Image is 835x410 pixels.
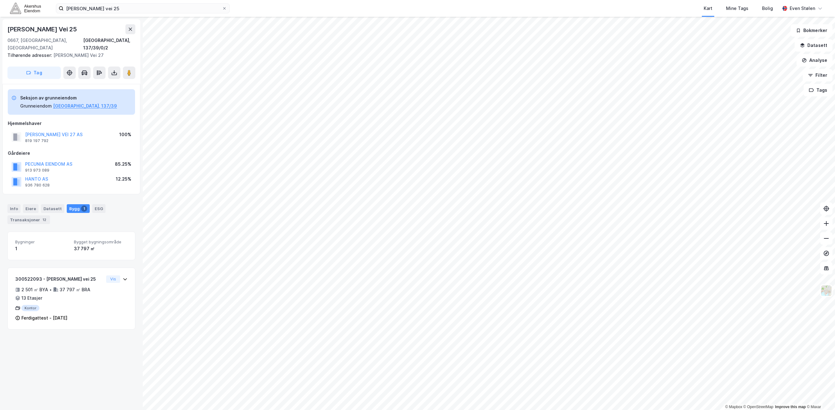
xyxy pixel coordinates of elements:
[797,54,833,67] button: Analyse
[804,380,835,410] iframe: Chat Widget
[81,205,87,212] div: 1
[21,286,48,293] div: 2 501 ㎡ BYA
[7,52,130,59] div: [PERSON_NAME] Vei 27
[804,84,833,96] button: Tags
[53,102,117,110] button: [GEOGRAPHIC_DATA], 137/39
[791,24,833,37] button: Bokmerker
[116,175,131,183] div: 12.25%
[795,39,833,52] button: Datasett
[790,5,815,12] div: Even Stølen
[7,24,78,34] div: [PERSON_NAME] Vei 25
[20,94,117,102] div: Seksjon av grunneiendom
[41,204,64,213] div: Datasett
[10,3,41,14] img: akershus-eiendom-logo.9091f326c980b4bce74ccdd9f866810c.svg
[74,239,128,245] span: Bygget bygningsområde
[60,286,90,293] div: 37 797 ㎡ BRA
[743,405,774,409] a: OpenStreetMap
[725,405,742,409] a: Mapbox
[804,380,835,410] div: Kontrollprogram for chat
[83,37,135,52] div: [GEOGRAPHIC_DATA], 137/39/0/2
[7,53,53,58] span: Tilhørende adresser:
[41,217,47,223] div: 12
[92,204,106,213] div: ESG
[21,314,67,322] div: Ferdigattest - [DATE]
[7,204,20,213] div: Info
[7,215,50,224] div: Transaksjoner
[7,67,61,79] button: Tag
[726,5,748,12] div: Mine Tags
[49,287,52,292] div: •
[25,138,48,143] div: 819 197 792
[15,275,104,283] div: 300522093 - [PERSON_NAME] vei 25
[762,5,773,12] div: Bolig
[74,245,128,252] div: 37 797 ㎡
[21,294,42,302] div: 13 Etasjer
[15,239,69,245] span: Bygninger
[8,120,135,127] div: Hjemmelshaver
[704,5,712,12] div: Kart
[820,285,832,297] img: Z
[7,37,83,52] div: 0667, [GEOGRAPHIC_DATA], [GEOGRAPHIC_DATA]
[106,275,120,283] button: Vis
[8,150,135,157] div: Gårdeiere
[25,168,49,173] div: 913 973 089
[64,4,222,13] input: Søk på adresse, matrikkel, gårdeiere, leietakere eller personer
[15,245,69,252] div: 1
[803,69,833,81] button: Filter
[67,204,90,213] div: Bygg
[25,183,50,188] div: 936 780 628
[20,102,52,110] div: Grunneiendom
[23,204,38,213] div: Eiere
[775,405,806,409] a: Improve this map
[119,131,131,138] div: 100%
[115,160,131,168] div: 85.25%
